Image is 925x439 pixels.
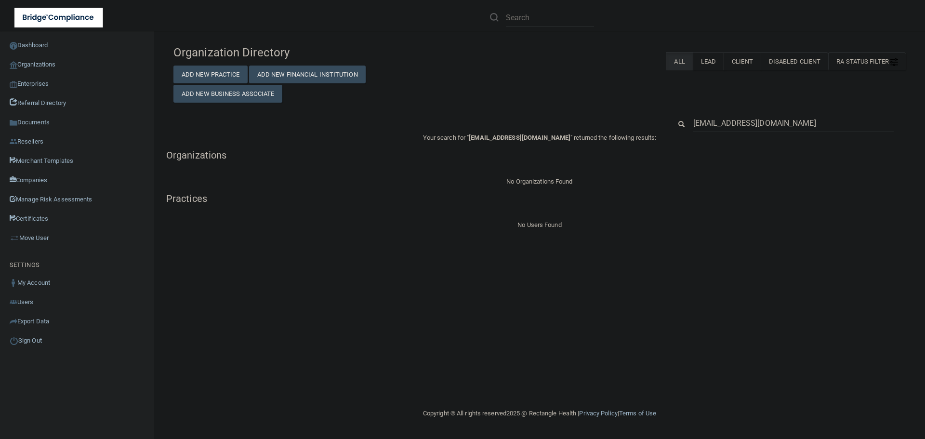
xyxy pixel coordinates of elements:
button: Add New Financial Institution [249,66,366,83]
p: Your search for " " returned the following results: [166,132,913,144]
span: RA Status Filter [836,58,898,65]
div: No Users Found [166,219,913,231]
img: ic_user_dark.df1a06c3.png [10,279,17,287]
h5: Practices [166,193,913,204]
img: ic_dashboard_dark.d01f4a41.png [10,42,17,50]
div: Copyright © All rights reserved 2025 @ Rectangle Health | | [364,398,715,429]
img: ic_reseller.de258add.png [10,138,17,146]
input: Search [693,114,894,132]
img: briefcase.64adab9b.png [10,233,19,243]
input: Search [506,9,594,27]
button: Add New Practice [173,66,248,83]
span: [EMAIL_ADDRESS][DOMAIN_NAME] [469,134,570,141]
button: Add New Business Associate [173,85,282,103]
img: organization-icon.f8decf85.png [10,61,17,69]
label: Lead [693,53,724,70]
img: icon-users.e205127d.png [10,298,17,306]
img: icon-filter@2x.21656d0b.png [890,58,898,66]
img: icon-documents.8dae5593.png [10,119,17,127]
h5: Organizations [166,150,913,160]
label: SETTINGS [10,259,40,271]
label: Disabled Client [761,53,829,70]
label: All [666,53,692,70]
img: ic-search.3b580494.png [490,13,499,22]
a: Privacy Policy [579,410,617,417]
h4: Organization Directory [173,46,408,59]
div: No Organizations Found [166,176,913,187]
img: icon-export.b9366987.png [10,318,17,325]
label: Client [724,53,761,70]
img: bridge_compliance_login_screen.278c3ca4.svg [14,8,103,27]
img: ic_power_dark.7ecde6b1.png [10,336,18,345]
img: enterprise.0d942306.png [10,81,17,88]
a: Terms of Use [619,410,656,417]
